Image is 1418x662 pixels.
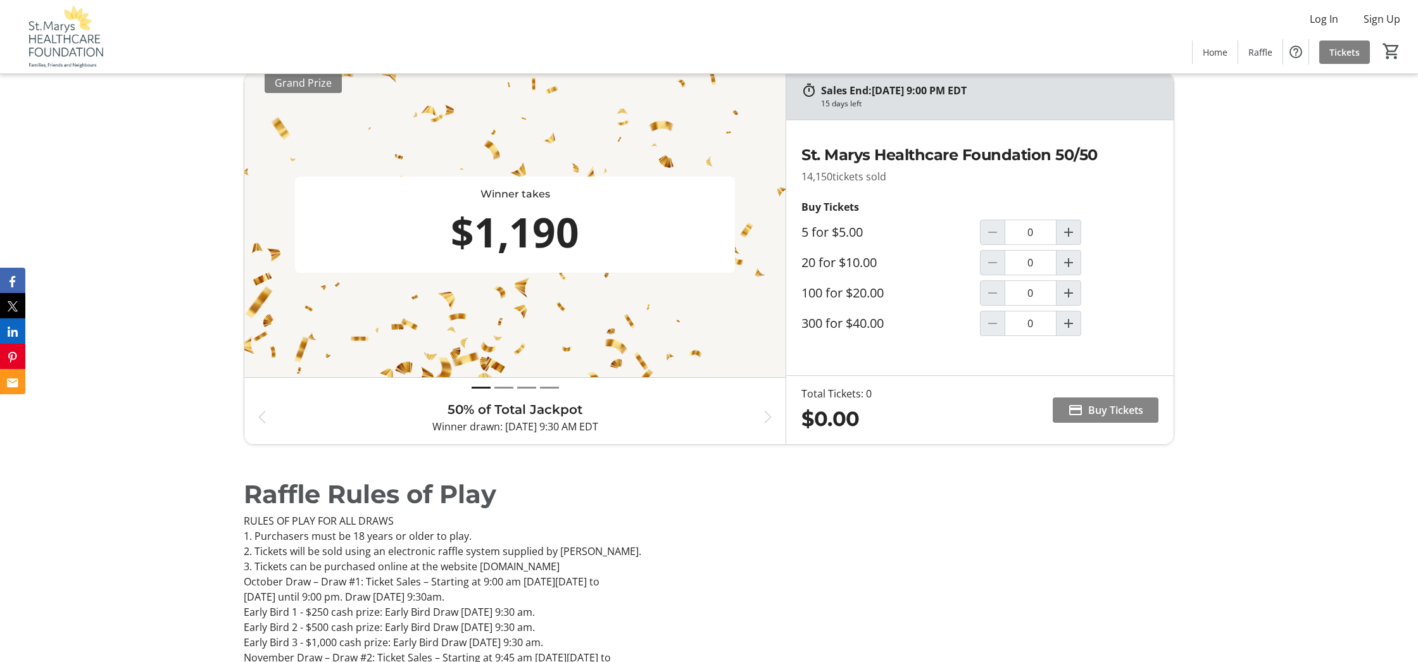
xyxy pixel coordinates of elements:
button: Draw 4 [540,380,559,395]
button: Help [1283,39,1308,65]
button: Draw 2 [494,380,513,395]
label: 5 for $5.00 [801,225,863,240]
div: Winner takes [300,187,730,202]
strong: Buy Tickets [801,200,859,214]
a: Home [1193,41,1238,64]
img: St. Marys Healthcare Foundation's Logo [8,5,120,68]
span: Home [1203,46,1227,59]
button: Cart [1380,40,1403,63]
span: Raffle [1248,46,1272,59]
button: Draw 1 [472,380,491,395]
span: [DATE] 9:00 PM EDT [872,84,967,97]
button: Increment by one [1057,281,1081,305]
p: 1. Purchasers must be 18 years or older to play. [244,528,1174,544]
span: Sign Up [1364,11,1400,27]
h2: St. Marys Healthcare Foundation 50/50 [801,144,1158,166]
p: Winner drawn: [DATE] 9:30 AM EDT [280,419,750,434]
label: 300 for $40.00 [801,316,884,331]
button: Increment by one [1057,220,1081,244]
span: Sales End: [821,84,872,97]
button: Draw 3 [517,380,536,395]
p: Early Bird 1 - $250 cash prize: Early Bird Draw [DATE] 9:30 am. [244,604,1174,620]
a: Raffle [1238,41,1283,64]
p: [DATE] until 9:00 pm. Draw [DATE] 9:30am. [244,589,1174,604]
p: 3. Tickets can be purchased online at the website [DOMAIN_NAME] [244,559,1174,574]
p: RULES OF PLAY FOR ALL DRAWS [244,513,1174,528]
button: Log In [1300,9,1348,29]
div: Grand Prize [265,73,342,93]
div: Raffle Rules of Play [244,475,1174,513]
div: $1,190 [300,202,730,263]
img: 50/50 Prize [244,73,786,377]
span: Buy Tickets [1088,403,1143,418]
p: 14,150 tickets sold [801,169,1158,184]
p: Early Bird 3 - $1,000 cash prize: Early Bird Draw [DATE] 9:30 am. [244,635,1174,650]
button: Increment by one [1057,311,1081,335]
button: Buy Tickets [1053,397,1158,423]
div: $0.00 [801,404,872,434]
p: Early Bird 2 - $500 cash prize: Early Bird Draw [DATE] 9:30 am. [244,620,1174,635]
label: 20 for $10.00 [801,255,877,270]
h3: 50% of Total Jackpot [280,400,750,419]
p: 2. Tickets will be sold using an electronic raffle system supplied by [PERSON_NAME]. [244,544,1174,559]
button: Sign Up [1353,9,1410,29]
span: Tickets [1329,46,1360,59]
button: Increment by one [1057,251,1081,275]
div: 15 days left [821,98,862,109]
p: October Draw – Draw #1: Ticket Sales – Starting at 9:00 am [DATE][DATE] to [244,574,1174,589]
div: Total Tickets: 0 [801,386,872,401]
a: Tickets [1319,41,1370,64]
span: Log In [1310,11,1338,27]
label: 100 for $20.00 [801,285,884,301]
